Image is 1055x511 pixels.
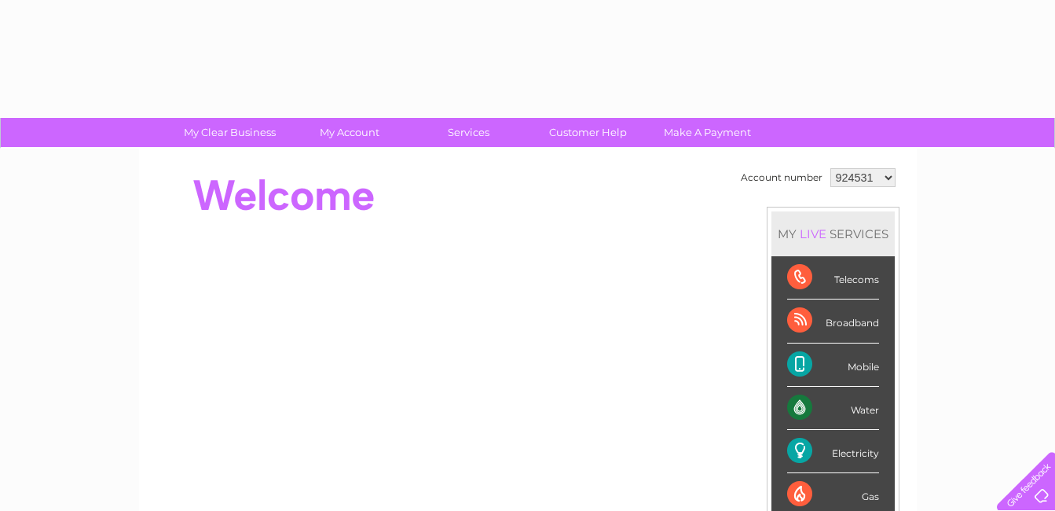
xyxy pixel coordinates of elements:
div: Telecoms [787,256,879,300]
div: Water [787,387,879,430]
a: Customer Help [523,118,653,147]
td: Account number [737,164,826,191]
a: My Account [284,118,414,147]
a: My Clear Business [165,118,295,147]
div: MY SERVICES [771,211,895,256]
div: LIVE [797,226,830,241]
div: Electricity [787,430,879,473]
div: Broadband [787,300,879,343]
a: Services [404,118,533,147]
div: Mobile [787,344,879,387]
a: Make A Payment [643,118,772,147]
